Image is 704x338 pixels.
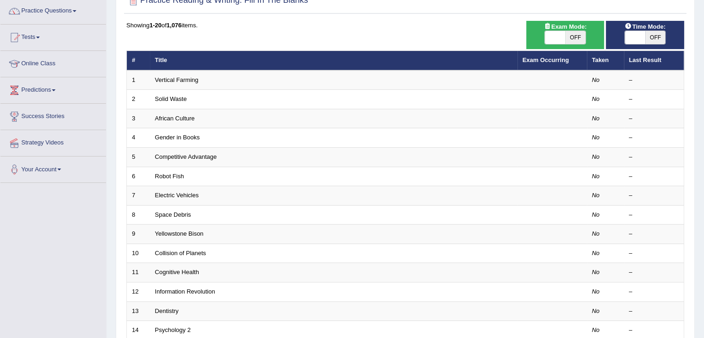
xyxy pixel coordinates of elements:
[155,95,187,102] a: Solid Waste
[592,269,600,275] em: No
[629,95,679,104] div: –
[155,211,191,218] a: Space Debris
[629,76,679,85] div: –
[127,244,150,263] td: 10
[155,192,199,199] a: Electric Vehicles
[127,186,150,206] td: 7
[127,167,150,186] td: 6
[0,51,106,74] a: Online Class
[127,282,150,301] td: 12
[155,173,184,180] a: Robot Fish
[629,307,679,316] div: –
[592,76,600,83] em: No
[645,31,666,44] span: OFF
[629,114,679,123] div: –
[629,288,679,296] div: –
[621,22,669,31] span: Time Mode:
[565,31,586,44] span: OFF
[592,326,600,333] em: No
[592,192,600,199] em: No
[127,51,150,70] th: #
[155,307,179,314] a: Dentistry
[0,25,106,48] a: Tests
[127,70,150,90] td: 1
[592,95,600,102] em: No
[592,211,600,218] em: No
[155,153,217,160] a: Competitive Advantage
[0,156,106,180] a: Your Account
[587,51,624,70] th: Taken
[127,90,150,109] td: 2
[592,153,600,160] em: No
[592,134,600,141] em: No
[540,22,590,31] span: Exam Mode:
[629,211,679,219] div: –
[592,230,600,237] em: No
[155,134,200,141] a: Gender in Books
[155,269,199,275] a: Cognitive Health
[155,250,206,257] a: Collision of Planets
[150,51,517,70] th: Title
[127,109,150,128] td: 3
[155,288,215,295] a: Information Revolution
[127,225,150,244] td: 9
[629,191,679,200] div: –
[629,133,679,142] div: –
[592,115,600,122] em: No
[155,76,199,83] a: Vertical Farming
[592,307,600,314] em: No
[629,249,679,258] div: –
[592,288,600,295] em: No
[127,148,150,167] td: 5
[629,172,679,181] div: –
[0,130,106,153] a: Strategy Videos
[629,230,679,238] div: –
[592,250,600,257] em: No
[127,263,150,282] td: 11
[0,104,106,127] a: Success Stories
[155,230,204,237] a: Yellowstone Bison
[167,22,182,29] b: 1,076
[150,22,162,29] b: 1-20
[629,153,679,162] div: –
[629,268,679,277] div: –
[155,326,191,333] a: Psychology 2
[0,77,106,100] a: Predictions
[523,56,569,63] a: Exam Occurring
[127,205,150,225] td: 8
[624,51,684,70] th: Last Result
[629,326,679,335] div: –
[592,173,600,180] em: No
[526,21,604,49] div: Show exams occurring in exams
[126,21,684,30] div: Showing of items.
[127,301,150,321] td: 13
[127,128,150,148] td: 4
[155,115,195,122] a: African Culture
